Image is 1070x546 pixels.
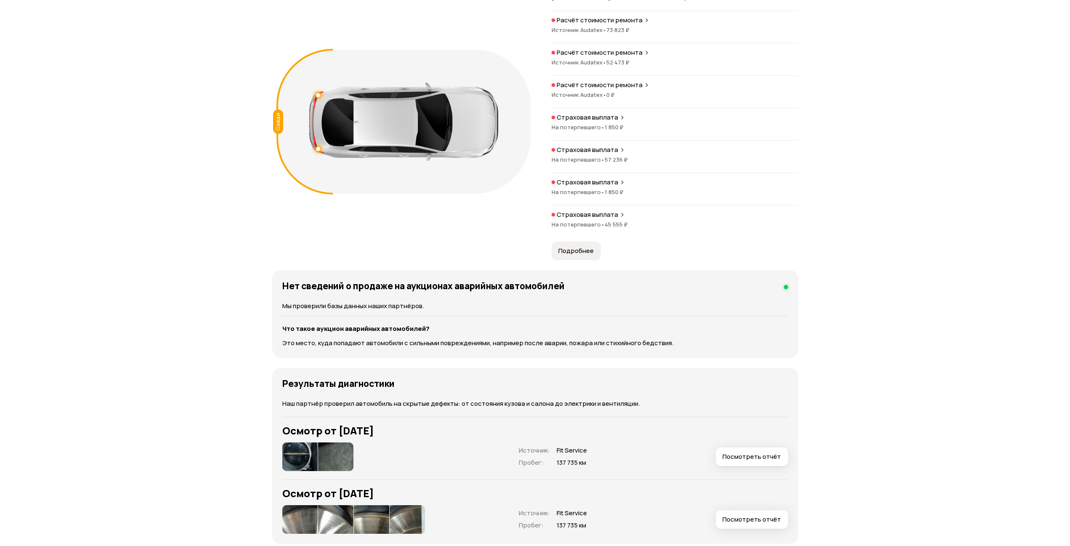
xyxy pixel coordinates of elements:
span: 1 850 ₽ [605,123,624,131]
strong: Что такое аукцион аварийных автомобилей? [282,324,430,333]
h3: Осмотр от [DATE] [282,487,788,499]
p: Страховая выплата [557,146,618,154]
span: Источник : [519,446,550,455]
h4: Результаты диагностики [282,378,395,389]
span: Fit Service [557,446,587,455]
span: Источник Audatex [552,59,606,66]
span: 73 823 ₽ [606,26,629,34]
span: • [603,91,606,99]
span: Посмотреть отчёт [722,515,781,524]
p: Наш партнёр проверил автомобиль на скрытые дефекты: от состояния кузова и салона до электрики и в... [282,399,788,408]
button: Посмотреть отчёт [716,510,788,529]
span: На потерпевшего [552,188,605,196]
button: Посмотреть отчёт [716,447,788,466]
h3: Осмотр от [DATE] [282,425,788,437]
span: 45 555 ₽ [605,221,628,228]
span: Источник Audatex [552,91,606,99]
span: На потерпевшего [552,156,605,163]
h4: Нет сведений о продаже на аукционах аварийных автомобилей [282,280,565,291]
div: Сзади [273,109,283,134]
p: Страховая выплата [557,210,618,219]
p: Страховая выплата [557,178,618,186]
img: 1.NQyRFraMb8klNZEnIGV8SYNXmacfhP7SHoWj3hCGq9UT0P2DHterhRWCqYQUg__TFYb40ic.hCRyZqa0YkSC9xeXveIJv2Y... [390,505,425,534]
span: • [601,221,605,228]
span: 0 ₽ [606,91,615,99]
img: 1.BDEBlLaMXvS1t6AasIVpfRLVqJqGU5--hgKT7dRVnu-DBMnsj1TPvoYCyOPTUsnih1PPvrc.RfsdZVlmgCIp0KqTZRLoywp... [282,505,318,534]
span: 57 236 ₽ [605,156,628,163]
p: Это место, куда попадают автомобили с сильными повреждениями, например после аварии, пожара или с... [282,338,788,348]
span: 137 735 км [557,458,587,467]
p: Расчёт стоимости ремонта [557,16,643,24]
img: 1.bV7ZxLaMN5tt58l1aIcFE8qFwfUJA6GMCgPzgVsEoY1bUqDQDQH0gFZX-tdYUqeEC1721m8.1-eMM9VDqRtqq6H58X8z9RE... [354,505,389,534]
span: Посмотреть отчёт [722,453,781,461]
img: 1.3-5bL7aMhSvvDHvF6giN_E5uc0WO7UkxjOpAYI_vRWPZvkIzj-0XMd_tRWbbukcw1LVCZ-0._uInn9_vTIkVz6XwL72S3cv... [282,442,318,471]
span: На потерпевшего [552,123,605,131]
p: Страховая выплата [557,113,618,122]
span: Fit Service [557,509,587,518]
p: Расчёт стоимости ремонта [557,81,643,89]
span: Пробег : [519,521,544,530]
span: 1 850 ₽ [605,188,624,196]
span: • [603,26,606,34]
span: 137 735 км [557,521,587,530]
button: Подробнее [552,242,601,260]
span: Источник : [519,509,550,517]
span: • [601,156,605,163]
p: Мы проверили базы данных наших партнёров. [282,301,788,311]
span: • [601,188,605,196]
p: Расчёт стоимости ремонта [557,48,643,57]
span: • [601,123,605,131]
span: Пробег : [519,458,544,467]
span: 52 473 ₽ [606,59,629,66]
span: Подробнее [558,247,594,255]
span: Источник Audatex [552,26,606,34]
span: На потерпевшего [552,221,605,228]
span: • [603,59,606,66]
img: 1.kpGpz7aMyFQd7Da6GPLNjryOPjp-DV9IeQgLSHleWRwrWARJJwlaSygJXhktXAlJeQ1eQx8.Dr1TnfGYtDi27ryECX-xHZY... [318,505,353,534]
img: 1.ZdQZFbaMPxGtNsH_qEZpyQxUyX-d1ftbltSqB83Q_Aybgv4Ilob-CpuO8gbL1fJdloCvW68.QbCXMUcIYmb1cDCNFFh6Cd1... [318,442,353,471]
